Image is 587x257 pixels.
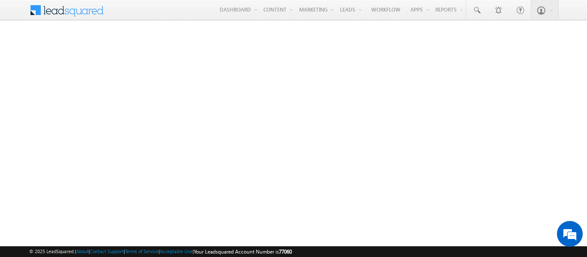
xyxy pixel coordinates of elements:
span: 77060 [279,248,292,255]
a: Terms of Service [125,248,159,254]
a: About [76,248,89,254]
span: Your Leadsquared Account Number is [194,248,292,255]
a: Contact Support [90,248,124,254]
a: Acceptable Use [160,248,193,254]
span: © 2025 LeadSquared | | | | | [29,248,292,256]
